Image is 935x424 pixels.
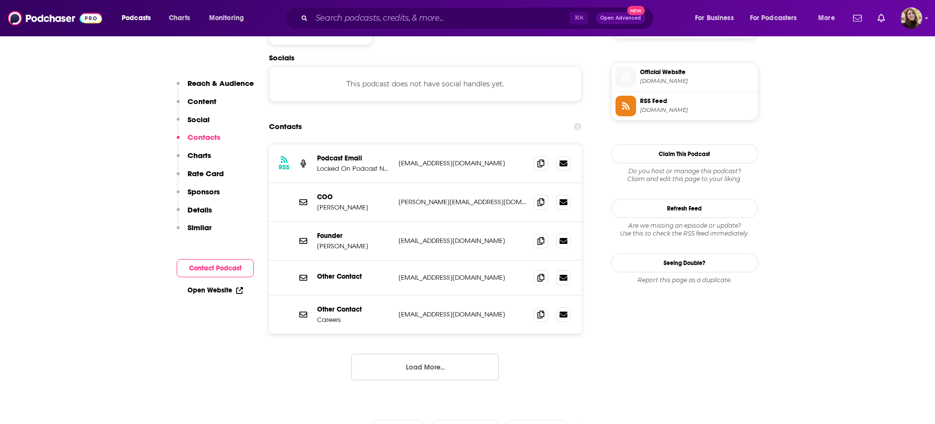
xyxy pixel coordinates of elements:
span: Podcasts [122,11,151,25]
span: rss.pdrl.fm [640,106,754,114]
span: For Business [695,11,734,25]
div: This podcast does not have social handles yet. [269,66,582,102]
div: Report this page as a duplicate. [611,276,758,284]
span: Logged in as katiefuchs [901,7,922,29]
p: Locked On Podcast Network [317,164,391,173]
p: [EMAIL_ADDRESS][DOMAIN_NAME] [399,310,526,318]
p: Sponsors [187,187,220,196]
button: Claim This Podcast [611,144,758,163]
h2: Contacts [269,117,302,136]
p: Other Contact [317,305,391,314]
p: [EMAIL_ADDRESS][DOMAIN_NAME] [399,237,526,245]
a: Charts [162,10,196,26]
button: Contacts [177,132,220,151]
button: Load More... [351,354,499,380]
span: Open Advanced [600,16,641,21]
p: Founder [317,232,391,240]
div: Search podcasts, credits, & more... [294,7,663,29]
button: Show profile menu [901,7,922,29]
button: Reach & Audience [177,79,254,97]
a: Show notifications dropdown [849,10,866,26]
div: Claim and edit this page to your liking. [611,167,758,183]
button: open menu [744,10,811,26]
button: Details [177,205,212,223]
button: Contact Podcast [177,259,254,277]
p: [EMAIL_ADDRESS][DOMAIN_NAME] [399,273,526,282]
span: Monitoring [209,11,244,25]
p: [PERSON_NAME] [317,203,391,212]
p: Careers [317,316,391,324]
button: open menu [688,10,746,26]
span: lockedonpodcasts.com [640,78,754,85]
button: Social [177,115,210,133]
button: Rate Card [177,169,224,187]
p: [PERSON_NAME][EMAIL_ADDRESS][DOMAIN_NAME] [399,198,526,206]
span: Do you host or manage this podcast? [611,167,758,175]
a: RSS Feed[DOMAIN_NAME] [615,96,754,116]
button: Open AdvancedNew [596,12,645,24]
span: New [627,6,645,15]
span: Official Website [640,68,754,77]
button: open menu [202,10,257,26]
span: RSS Feed [640,97,754,106]
p: Similar [187,223,212,232]
h3: RSS [279,163,290,171]
p: [EMAIL_ADDRESS][DOMAIN_NAME] [399,159,526,167]
button: Sponsors [177,187,220,205]
img: Podchaser - Follow, Share and Rate Podcasts [8,9,102,27]
button: Charts [177,151,211,169]
div: Are we missing an episode or update? Use this to check the RSS feed immediately. [611,222,758,238]
p: [PERSON_NAME] [317,242,391,250]
input: Search podcasts, credits, & more... [312,10,570,26]
button: Refresh Feed [611,199,758,218]
p: Reach & Audience [187,79,254,88]
a: Show notifications dropdown [874,10,889,26]
p: Contacts [187,132,220,142]
span: ⌘ K [570,12,588,25]
p: Charts [187,151,211,160]
span: For Podcasters [750,11,797,25]
p: Details [187,205,212,214]
a: Seeing Double? [611,253,758,272]
button: open menu [811,10,847,26]
p: Other Contact [317,272,391,281]
p: Podcast Email [317,154,391,162]
p: Content [187,97,216,106]
button: Similar [177,223,212,241]
a: Official Website[DOMAIN_NAME] [615,67,754,87]
span: More [818,11,835,25]
p: COO [317,193,391,201]
a: Open Website [187,286,243,294]
p: Rate Card [187,169,224,178]
img: User Profile [901,7,922,29]
button: open menu [115,10,163,26]
button: Content [177,97,216,115]
p: Social [187,115,210,124]
span: Charts [169,11,190,25]
h2: Socials [269,53,582,62]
